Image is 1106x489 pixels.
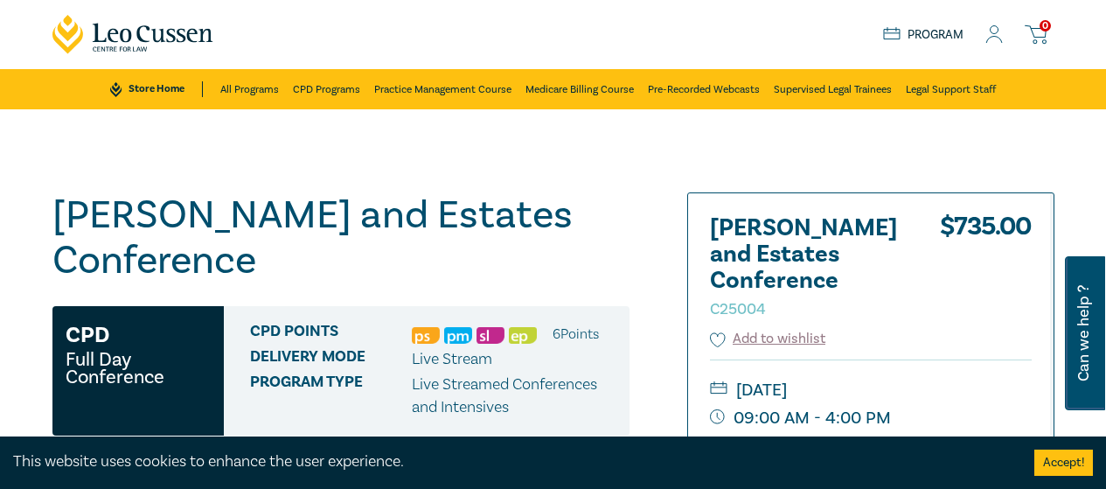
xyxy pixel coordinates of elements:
a: Program [883,27,964,43]
img: Ethics & Professional Responsibility [509,327,537,344]
a: Practice Management Course [374,69,511,109]
div: This website uses cookies to enhance the user experience. [13,451,1008,473]
small: [DATE] [710,376,1032,404]
div: $ 735.00 [940,215,1032,329]
span: Live Stream [412,349,492,369]
li: 6 Point s [553,323,599,346]
small: Full Day Conference [66,351,211,386]
small: C25004 [710,299,766,319]
a: Pre-Recorded Webcasts [648,69,760,109]
a: Supervised Legal Trainees [774,69,892,109]
span: Delivery Mode [250,348,412,371]
img: Substantive Law [476,327,504,344]
button: Accept cookies [1034,450,1093,476]
a: All Programs [220,69,279,109]
a: Legal Support Staff [906,69,996,109]
h3: CPD [66,319,109,351]
a: Store Home [110,81,202,97]
h2: [PERSON_NAME] and Estates Conference [710,215,902,320]
a: Medicare Billing Course [525,69,634,109]
span: CPD Points [250,323,412,346]
img: Practice Management & Business Skills [444,327,472,344]
a: Print Course Information [710,435,931,458]
span: Program type [250,374,412,419]
small: 09:00 AM - 4:00 PM [710,404,1032,432]
a: CPD Programs [293,69,360,109]
h1: [PERSON_NAME] and Estates Conference [52,192,630,283]
span: 0 [1040,20,1051,31]
button: Add to wishlist [710,329,826,349]
img: Professional Skills [412,327,440,344]
p: Live Streamed Conferences and Intensives [412,374,616,419]
span: Can we help ? [1075,267,1092,400]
